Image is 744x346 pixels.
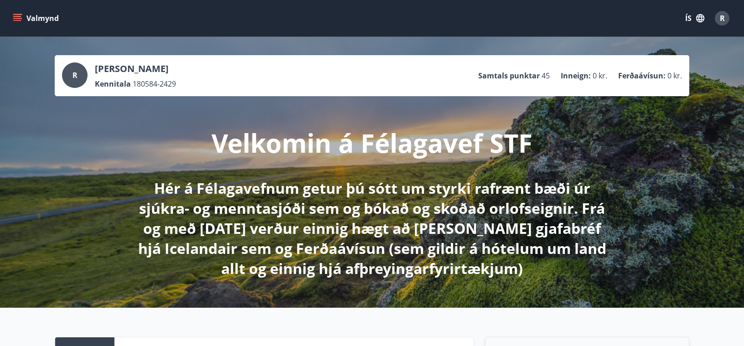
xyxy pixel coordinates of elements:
span: 0 kr. [593,71,607,81]
span: R [72,70,77,80]
button: ÍS [680,10,709,26]
p: Inneign : [561,71,591,81]
span: 45 [542,71,550,81]
span: 0 kr. [667,71,682,81]
p: [PERSON_NAME] [95,62,176,75]
p: Ferðaávísun : [618,71,666,81]
button: menu [11,10,62,26]
p: Hér á Félagavefnum getur þú sótt um styrki rafrænt bæði úr sjúkra- og menntasjóði sem og bókað og... [131,178,613,279]
span: R [720,13,725,23]
p: Velkomin á Félagavef STF [212,125,532,160]
span: 180584-2429 [133,79,176,89]
p: Samtals punktar [478,71,540,81]
p: Kennitala [95,79,131,89]
button: R [711,7,733,29]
